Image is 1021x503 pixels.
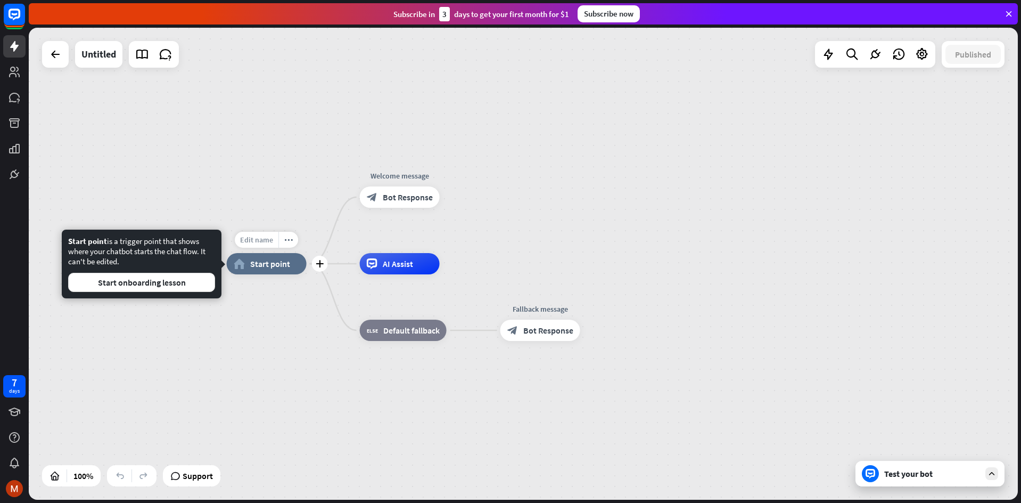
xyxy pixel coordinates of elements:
i: home_2 [234,258,245,269]
i: more_horiz [284,236,293,244]
div: Fallback message [492,304,588,314]
div: Welcome message [352,171,448,181]
button: Start onboarding lesson [68,273,215,292]
i: plus [316,260,324,267]
div: days [9,387,20,395]
button: Open LiveChat chat widget [9,4,40,36]
span: AI Assist [383,258,413,269]
div: 100% [70,467,96,484]
i: block_fallback [367,325,378,336]
div: 3 [439,7,450,21]
div: 7 [12,378,17,387]
button: Published [945,45,1001,64]
span: Start point [68,236,107,246]
span: Default fallback [383,325,440,336]
i: block_bot_response [507,325,518,336]
i: block_bot_response [367,192,377,202]
div: is a trigger point that shows where your chatbot starts the chat flow. It can't be edited. [68,236,215,292]
span: Bot Response [383,192,433,202]
div: Subscribe in days to get your first month for $1 [393,7,569,21]
span: Support [183,467,213,484]
a: 7 days [3,375,26,397]
div: Test your bot [884,468,980,479]
span: Start point [250,258,290,269]
div: Subscribe now [578,5,640,22]
span: Bot Response [523,325,573,336]
span: Edit name [240,235,273,245]
div: Untitled [81,41,116,68]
